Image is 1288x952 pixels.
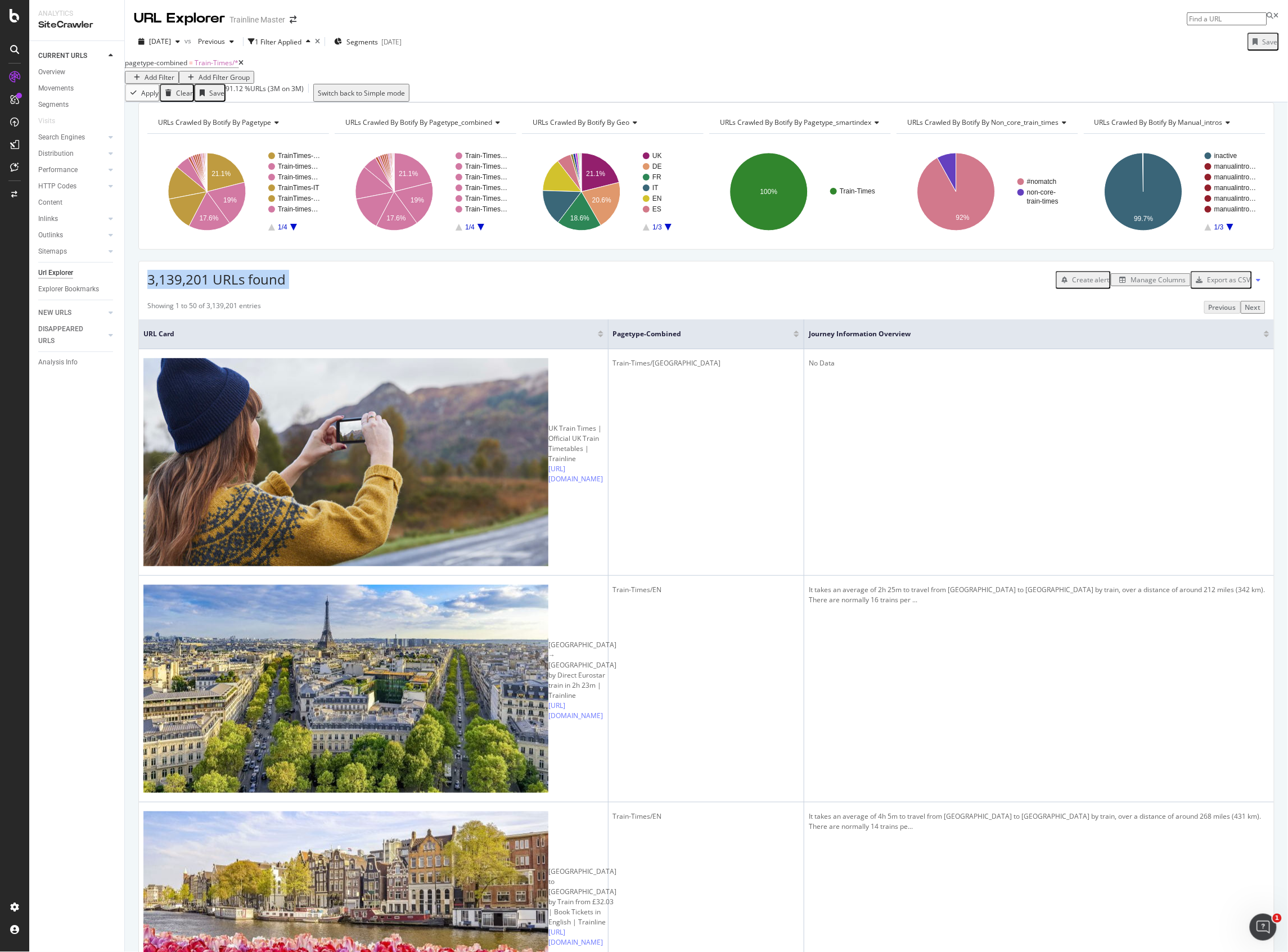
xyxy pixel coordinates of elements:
[248,33,315,51] button: 1 Filter Applied
[1095,118,1223,127] span: URLs Crawled By Botify By manual_intros
[278,184,319,192] text: TrainTimes-IT
[38,132,85,143] div: Search Engines
[38,267,116,279] a: Url Explorer
[760,188,778,196] text: 100%
[38,181,105,192] a: HTTP Codes
[465,163,507,171] text: Train-Times…
[1084,143,1266,241] div: A chart.
[809,811,1269,832] div: It takes an average of 4h 5m to travel from [GEOGRAPHIC_DATA] to [GEOGRAPHIC_DATA] by train, over...
[38,115,66,127] a: Visits
[38,99,69,111] div: Segments
[229,14,285,25] div: Trainline Master
[1248,33,1279,51] button: Save
[345,118,492,127] span: URLs Crawled By Botify By pagetype_combined
[38,132,105,143] a: Search Engines
[1204,301,1241,314] button: Previous
[176,88,193,98] div: Clear
[315,38,320,45] div: times
[1131,275,1186,285] div: Manage Columns
[613,329,777,339] span: pagetype-combined
[465,206,507,214] text: Train-Times…
[709,143,891,241] svg: A chart.
[38,19,115,31] div: SiteCrawler
[226,84,304,102] div: 91.12 % URLs ( 3M on 3M )
[194,84,226,102] button: Save
[38,164,78,176] div: Performance
[720,118,871,127] span: URLs Crawled By Botify By pagetype_smartindex
[278,195,320,203] text: TrainTimes-…
[1263,37,1278,47] div: Save
[38,115,55,127] div: Visits
[38,229,63,241] div: Outlinks
[652,184,659,192] text: IT
[1214,206,1257,214] text: manualintro…
[38,283,99,295] div: Explorer Bookmarks
[147,143,329,241] div: A chart.
[313,84,409,102] button: Switch back to Simple mode
[381,37,402,47] div: [DATE]
[38,246,105,258] a: Sitemaps
[1250,914,1277,941] iframe: Intercom live chat
[809,329,1247,339] span: Journey Information Overview
[1191,271,1252,289] button: Export as CSV
[522,143,704,241] svg: A chart.
[38,323,95,347] div: DISAPPEARED URLS
[343,114,509,132] h4: URLs Crawled By Botify By pagetype_combined
[38,213,105,225] a: Inlinks
[149,37,171,46] span: 2025 Sep. 21st
[125,84,160,102] button: Apply
[141,88,159,98] div: Apply
[143,585,548,793] img: main image
[570,215,589,223] text: 18.6%
[1056,271,1111,289] button: Create alert
[38,148,74,160] div: Distribution
[1214,152,1237,160] text: inactive
[840,188,875,196] text: Train-Times
[411,197,424,205] text: 19%
[652,206,661,214] text: ES
[1027,189,1056,197] text: non-core-
[652,224,662,232] text: 1/3
[193,33,238,51] button: Previous
[278,174,318,182] text: Train-times…
[809,358,1269,368] div: No Data
[335,143,516,241] svg: A chart.
[38,66,116,78] a: Overview
[38,357,116,368] a: Analysis Info
[907,118,1059,127] span: URLs Crawled By Botify By non_core_train_times
[38,213,58,225] div: Inlinks
[718,114,888,132] h4: URLs Crawled By Botify By pagetype_smartindex
[897,143,1078,241] div: A chart.
[652,152,662,160] text: UK
[184,36,193,46] span: vs
[193,37,225,46] span: Previous
[530,114,693,132] h4: URLs Crawled By Botify By geo
[1214,224,1224,232] text: 1/3
[199,215,218,223] text: 17.6%
[613,811,800,822] div: Train-Times/EN
[1027,198,1059,206] text: train-times
[209,88,224,98] div: Save
[613,585,800,595] div: Train-Times/EN
[38,66,65,78] div: Overview
[38,307,105,319] a: NEW URLS
[278,224,287,232] text: 1/4
[533,118,629,127] span: URLs Crawled By Botify By geo
[125,71,179,84] button: Add Filter
[905,114,1075,132] h4: URLs Crawled By Botify By non_core_train_times
[278,206,318,214] text: Train-times…
[38,357,78,368] div: Analysis Info
[652,163,662,171] text: DE
[1092,114,1255,132] h4: URLs Crawled By Botify By manual_intros
[346,37,378,47] span: Segments
[652,195,662,203] text: EN
[548,927,603,947] a: [URL][DOMAIN_NAME]
[465,152,507,160] text: Train-Times…
[38,283,116,295] a: Explorer Bookmarks
[189,58,193,67] span: =
[278,152,320,160] text: TrainTimes-…
[548,867,616,927] div: [GEOGRAPHIC_DATA] to [GEOGRAPHIC_DATA] by Train from £32.03 | Book Tickets in English | Trainline
[465,195,507,203] text: Train-Times…
[38,229,105,241] a: Outlinks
